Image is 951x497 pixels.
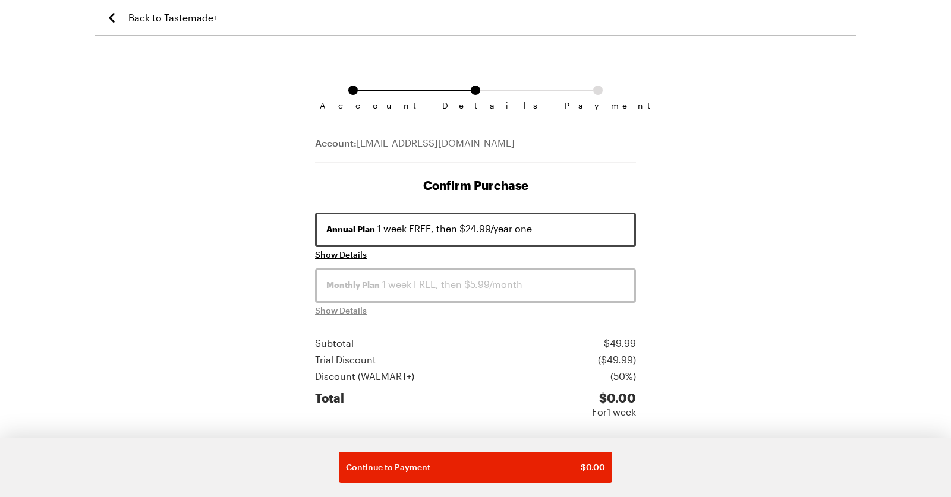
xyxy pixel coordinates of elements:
span: Account [320,101,386,110]
h1: Confirm Purchase [315,177,636,194]
span: Details [442,101,509,110]
div: For 1 week [592,405,636,419]
span: Continue to Payment [346,461,430,473]
span: Back to Tastemade+ [128,11,218,25]
span: Payment [565,101,631,110]
span: Account: [315,137,357,148]
section: Price summary [315,336,636,419]
button: Monthly Plan 1 week FREE, then $5.99/month [315,268,636,303]
div: Subtotal [315,336,354,350]
button: Show Details [315,249,367,261]
div: 1 week FREE, then $5.99/month [326,277,625,292]
span: Annual Plan [326,223,375,235]
div: ( 50% ) [610,369,636,384]
span: Monthly Plan [326,279,380,291]
div: Total [315,391,344,419]
div: Discount ( WALMART+ ) [315,369,414,384]
div: $ 49.99 [604,336,636,350]
button: Annual Plan 1 week FREE, then $24.99/year one [315,213,636,247]
div: [EMAIL_ADDRESS][DOMAIN_NAME] [315,136,636,163]
span: $ 0.00 [581,461,605,473]
div: Trial Discount [315,353,376,367]
div: 1 week FREE, then $24.99/year one [326,221,625,236]
div: ($ 49.99 ) [598,353,636,367]
div: $ 0.00 [592,391,636,405]
span: Show Details [315,305,367,316]
button: Continue to Payment$0.00 [339,452,612,483]
ol: Subscription checkout form navigation [315,86,636,101]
